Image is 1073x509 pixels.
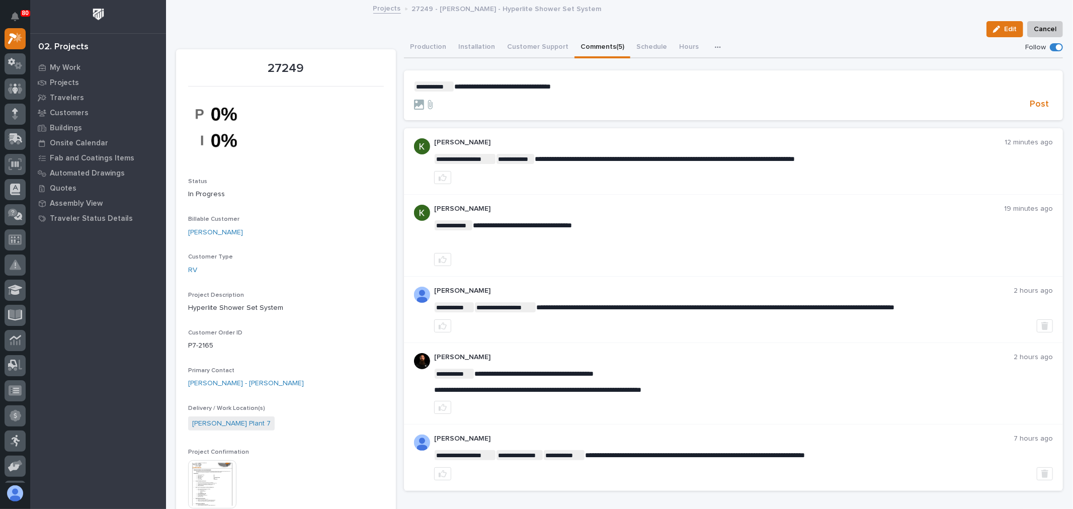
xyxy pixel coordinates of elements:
a: Customers [30,105,166,120]
span: Customer Type [188,254,233,260]
a: Fab and Coatings Items [30,150,166,165]
a: Assembly View [30,196,166,211]
a: Projects [30,75,166,90]
p: Fab and Coatings Items [50,154,134,163]
span: Project Description [188,292,244,298]
button: Edit [986,21,1023,37]
p: Assembly View [50,199,103,208]
p: Onsite Calendar [50,139,108,148]
p: Traveler Status Details [50,214,133,223]
img: ACg8ocJ82m_yTv-Z4hb_fCauuLRC_sS2187g2m0EbYV5PNiMLtn0JYTq=s96-c [414,138,430,154]
a: Traveler Status Details [30,211,166,226]
p: 7 hours ago [1014,435,1053,443]
a: [PERSON_NAME] - [PERSON_NAME] [188,378,304,389]
span: Customer Order ID [188,330,242,336]
span: Post [1030,99,1049,110]
p: 12 minutes ago [1005,138,1053,147]
span: Status [188,179,207,185]
span: Billable Customer [188,216,239,222]
p: 27249 - [PERSON_NAME] - Hyperlite Shower Set System [412,3,602,14]
button: Notifications [5,6,26,27]
button: Installation [452,37,501,58]
p: Projects [50,78,79,88]
a: Buildings [30,120,166,135]
img: AD5-WCmqz5_Kcnfb-JNJs0Fv3qBS0Jz1bxG2p1UShlkZ8J-3JKvvASxRW6Lr0wxC8O3POQnnEju8qItGG9E5Uxbglh-85Yquq... [414,435,430,451]
p: Hyperlite Shower Set System [188,303,384,313]
span: Primary Contact [188,368,234,374]
p: [PERSON_NAME] [434,138,1005,147]
img: NArfVXXj4My-6lYOYmVQcLr1vFrvn0FGIzyEpG2XD24 [188,93,264,162]
p: 80 [22,10,29,17]
p: My Work [50,63,80,72]
p: 27249 [188,61,384,76]
p: [PERSON_NAME] [434,287,1014,295]
p: Travelers [50,94,84,103]
button: Post [1026,99,1053,110]
p: In Progress [188,189,384,200]
button: users-avatar [5,483,26,504]
a: Travelers [30,90,166,105]
p: 2 hours ago [1014,287,1053,295]
button: like this post [434,467,451,480]
a: RV [188,265,197,276]
a: Quotes [30,181,166,196]
a: [PERSON_NAME] [188,227,243,238]
button: Cancel [1027,21,1063,37]
a: Automated Drawings [30,165,166,181]
p: Customers [50,109,89,118]
p: Automated Drawings [50,169,125,178]
button: Production [404,37,452,58]
button: like this post [434,319,451,332]
button: like this post [434,401,451,414]
button: Delete post [1037,467,1053,480]
div: Notifications80 [13,12,26,28]
button: Delete post [1037,319,1053,332]
span: Cancel [1034,23,1056,35]
a: Onsite Calendar [30,135,166,150]
button: Hours [673,37,705,58]
a: My Work [30,60,166,75]
p: 2 hours ago [1014,353,1053,362]
p: [PERSON_NAME] [434,435,1014,443]
div: 02. Projects [38,42,89,53]
img: AD5-WCmqz5_Kcnfb-JNJs0Fv3qBS0Jz1bxG2p1UShlkZ8J-3JKvvASxRW6Lr0wxC8O3POQnnEju8qItGG9E5Uxbglh-85Yquq... [414,287,430,303]
p: Follow [1025,43,1046,52]
button: Customer Support [501,37,574,58]
p: Quotes [50,184,76,193]
span: Edit [1004,25,1017,34]
span: Project Confirmation [188,449,249,455]
a: Projects [373,2,401,14]
a: [PERSON_NAME] Plant 7 [192,418,271,429]
button: like this post [434,253,451,266]
img: zmKUmRVDQjmBLfnAs97p [414,353,430,369]
img: ACg8ocJ82m_yTv-Z4hb_fCauuLRC_sS2187g2m0EbYV5PNiMLtn0JYTq=s96-c [414,205,430,221]
button: Schedule [630,37,673,58]
p: Buildings [50,124,82,133]
img: Workspace Logo [89,5,108,24]
span: Delivery / Work Location(s) [188,405,265,411]
button: like this post [434,171,451,184]
p: [PERSON_NAME] [434,205,1004,213]
p: P7-2165 [188,341,384,351]
p: [PERSON_NAME] [434,353,1014,362]
p: 19 minutes ago [1004,205,1053,213]
button: Comments (5) [574,37,630,58]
